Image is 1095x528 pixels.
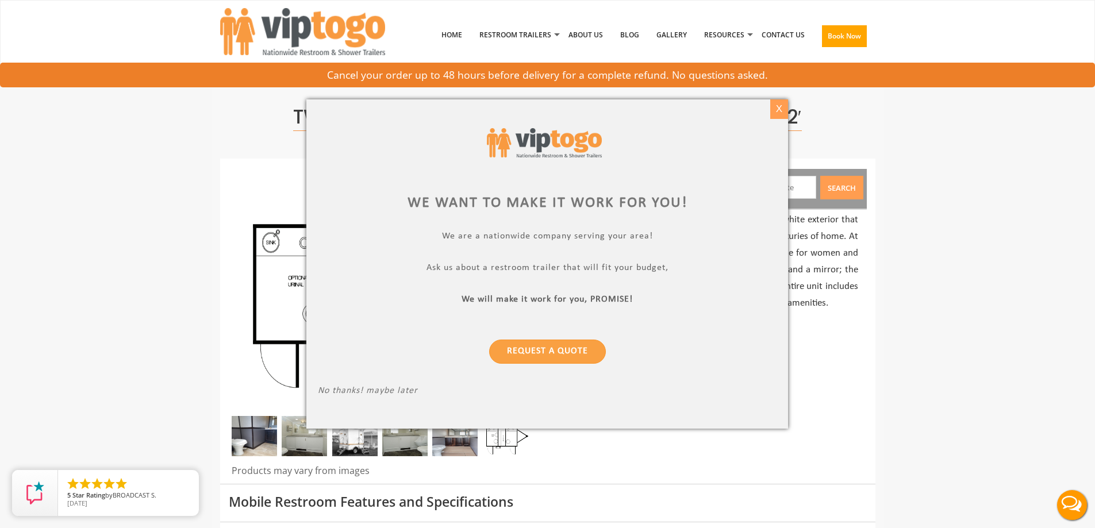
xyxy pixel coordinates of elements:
button: Live Chat [1049,482,1095,528]
a: Request a Quote [489,340,606,364]
span: 5 [67,491,71,499]
span: by [67,492,190,500]
li:  [90,477,104,491]
li:  [78,477,92,491]
li:  [66,477,80,491]
p: Ask us about a restroom trailer that will fit your budget, [318,263,777,276]
span: BROADCAST S. [113,491,156,499]
img: viptogo logo [487,128,602,157]
p: We are a nationwide company serving your area! [318,231,777,244]
p: No thanks! maybe later [318,386,777,399]
div: X [770,99,788,119]
img: Review Rating [24,481,47,504]
span: Star Rating [72,491,105,499]
li:  [102,477,116,491]
div: We want to make it work for you! [318,192,777,214]
b: We will make it work for you, PROMISE! [462,295,633,304]
li:  [114,477,128,491]
span: [DATE] [67,499,87,507]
